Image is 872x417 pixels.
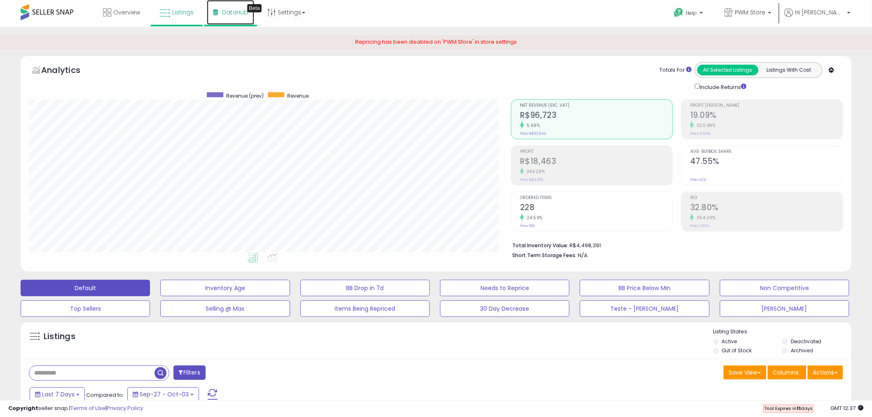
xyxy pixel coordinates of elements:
[172,8,194,16] span: Listings
[520,110,673,122] h2: R$96,723
[173,365,206,380] button: Filters
[713,328,851,336] p: Listing States:
[720,280,849,296] button: Non Competitive
[580,300,709,317] button: Teste - [PERSON_NAME]
[524,215,543,221] small: 24.59%
[773,368,799,377] span: Columns
[764,405,813,412] span: Trial Expires in days
[758,65,820,75] button: Listings With Cost
[42,390,75,398] span: Last 7 Days
[686,9,697,16] span: Help
[722,338,737,345] label: Active
[690,110,843,122] h2: 19.09%
[226,92,264,99] span: Revenue (prev)
[140,390,189,398] span: Sep-27 - Oct-03
[720,300,849,317] button: [PERSON_NAME]
[689,82,757,91] div: Include Returns
[21,300,150,317] button: Top Sellers
[520,131,546,136] small: Prev: R$91,544
[785,8,851,27] a: Hi [PERSON_NAME]
[735,8,766,16] span: PWM Store
[160,280,290,296] button: Inventory Age
[70,404,105,412] a: Terms of Use
[300,280,430,296] button: BB Drop in 7d
[440,300,570,317] button: 30 Day Decrease
[512,240,837,250] li: R$4,498,391
[107,404,143,412] a: Privacy Policy
[512,242,568,249] b: Total Inventory Value:
[831,404,864,412] span: 2025-10-11 12:37 GMT
[524,169,545,175] small: 344.28%
[520,203,673,214] h2: 228
[520,103,673,108] span: Net Revenue (Exc. VAT)
[690,131,710,136] small: Prev: 4.54%
[520,157,673,168] h2: R$18,463
[690,157,843,168] h2: 47.55%
[791,338,822,345] label: Deactivated
[690,103,843,108] span: Profit [PERSON_NAME]
[690,150,843,154] span: Avg. Buybox Share
[524,122,540,129] small: 5.66%
[222,8,248,16] span: DataHub
[660,66,692,74] div: Totals For
[127,387,199,401] button: Sep-27 - Oct-03
[808,365,843,380] button: Actions
[690,203,843,214] h2: 32.80%
[8,404,38,412] strong: Copyright
[795,8,845,16] span: Hi [PERSON_NAME]
[520,223,535,228] small: Prev: 183
[113,8,140,16] span: Overview
[287,92,309,99] span: Revenue
[8,405,143,412] div: seller snap | |
[668,1,711,27] a: Help
[41,64,96,78] h5: Analytics
[690,177,706,182] small: Prev: N/A
[300,300,430,317] button: Items Being Repriced
[44,331,75,342] h5: Listings
[512,252,577,259] b: Short Term Storage Fees:
[722,347,752,354] label: Out of Stock
[694,215,716,221] small: 354.29%
[440,280,570,296] button: Needs to Reprice
[247,4,262,12] div: Tooltip anchor
[355,38,517,46] span: Repricing has been disabled on 'PWM Store' in store settings
[797,405,801,412] b: 11
[580,280,709,296] button: BB Price Below Min
[520,150,673,154] span: Profit
[697,65,759,75] button: All Selected Listings
[791,347,813,354] label: Archived
[690,223,709,228] small: Prev: 7.22%
[690,196,843,200] span: ROI
[520,196,673,200] span: Ordered Items
[674,7,684,18] i: Get Help
[520,177,543,182] small: Prev: R$4,156
[724,365,767,380] button: Save View
[160,300,290,317] button: Selling @ Max
[21,280,150,296] button: Default
[694,122,716,129] small: 320.48%
[86,391,124,399] span: Compared to:
[768,365,806,380] button: Columns
[578,251,588,259] span: N/A
[30,387,85,401] button: Last 7 Days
